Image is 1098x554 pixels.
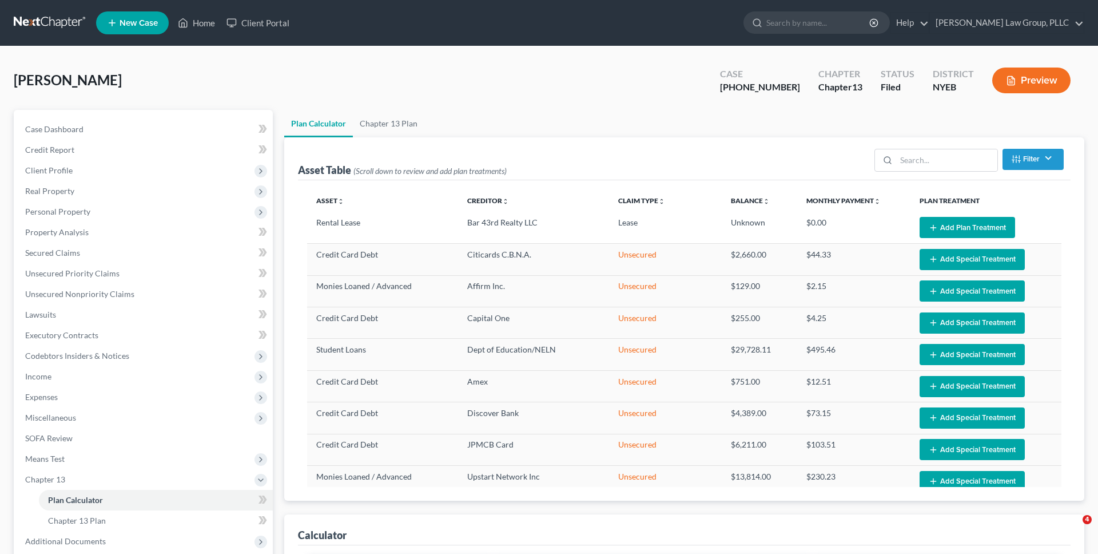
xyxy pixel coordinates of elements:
a: Lawsuits [16,304,273,325]
div: Case [720,68,800,81]
span: Unsecured Nonpriority Claims [25,289,134,299]
a: Chapter 13 Plan [353,110,424,137]
a: Assetunfold_more [316,196,344,205]
button: Add Special Treatment [920,471,1025,492]
a: Plan Calculator [39,490,273,511]
td: $255.00 [722,307,797,339]
a: Property Analysis [16,222,273,243]
div: [PHONE_NUMBER] [720,81,800,94]
a: Unsecured Nonpriority Claims [16,284,273,304]
span: Chapter 13 [25,474,65,484]
a: Client Portal [221,13,295,33]
td: $4.25 [797,307,910,339]
a: Credit Report [16,140,273,160]
td: $2.15 [797,275,910,307]
button: Add Special Treatment [920,439,1025,460]
td: $495.46 [797,339,910,370]
button: Add Special Treatment [920,407,1025,429]
button: Add Special Treatment [920,280,1025,302]
td: $44.33 [797,244,910,275]
td: Credit Card Debt [307,434,458,465]
span: Expenses [25,392,58,402]
td: Unsecured [609,466,722,497]
span: Secured Claims [25,248,80,258]
td: $4,389.00 [722,402,797,434]
span: (Scroll down to review and add plan treatments) [353,166,507,176]
iframe: Intercom live chat [1059,515,1087,543]
a: Claim Typeunfold_more [618,196,665,205]
div: Filed [881,81,914,94]
i: unfold_more [502,198,509,205]
span: Unsecured Priority Claims [25,268,120,278]
i: unfold_more [763,198,770,205]
i: unfold_more [658,198,665,205]
input: Search by name... [766,12,871,33]
span: SOFA Review [25,433,73,443]
td: Dept of Education/NELN [458,339,609,370]
span: 4 [1083,515,1092,524]
span: Real Property [25,186,74,196]
button: Add Special Treatment [920,249,1025,270]
td: Credit Card Debt [307,402,458,434]
td: Upstart Network Inc [458,466,609,497]
span: 13 [852,81,862,92]
td: Unsecured [609,275,722,307]
a: Secured Claims [16,243,273,263]
td: Bar 43rd Realty LLC [458,212,609,244]
a: Home [172,13,221,33]
i: unfold_more [337,198,344,205]
span: Client Profile [25,165,73,175]
button: Add Special Treatment [920,376,1025,397]
a: SOFA Review [16,428,273,449]
button: Filter [1002,149,1064,170]
td: Discover Bank [458,402,609,434]
a: Chapter 13 Plan [39,511,273,531]
a: Creditorunfold_more [467,196,509,205]
div: Chapter [818,81,862,94]
span: Case Dashboard [25,124,83,134]
td: Student Loans [307,339,458,370]
td: Unsecured [609,370,722,402]
i: unfold_more [874,198,881,205]
span: Plan Calculator [48,495,103,505]
th: Plan Treatment [910,189,1061,212]
td: Unsecured [609,402,722,434]
td: Monies Loaned / Advanced [307,466,458,497]
td: $12.51 [797,370,910,402]
span: Executory Contracts [25,330,98,340]
td: $129.00 [722,275,797,307]
td: Credit Card Debt [307,307,458,339]
span: Income [25,371,51,381]
td: Credit Card Debt [307,244,458,275]
a: Monthly Paymentunfold_more [806,196,881,205]
span: Chapter 13 Plan [48,516,106,525]
span: Miscellaneous [25,413,76,422]
td: $73.15 [797,402,910,434]
button: Add Special Treatment [920,344,1025,365]
a: Help [890,13,929,33]
button: Preview [992,68,1071,93]
td: Rental Lease [307,212,458,244]
a: Case Dashboard [16,119,273,140]
a: Executory Contracts [16,325,273,346]
span: Codebtors Insiders & Notices [25,351,129,361]
td: Lease [609,212,722,244]
span: Property Analysis [25,227,89,237]
td: Credit Card Debt [307,370,458,402]
td: Unsecured [609,307,722,339]
div: NYEB [933,81,974,94]
td: $0.00 [797,212,910,244]
div: Status [881,68,914,81]
button: Add Special Treatment [920,312,1025,334]
td: $6,211.00 [722,434,797,465]
td: $29,728.11 [722,339,797,370]
td: $103.51 [797,434,910,465]
td: Unsecured [609,434,722,465]
td: Amex [458,370,609,402]
td: $751.00 [722,370,797,402]
a: Unsecured Priority Claims [16,263,273,284]
div: Calculator [298,528,347,542]
span: [PERSON_NAME] [14,72,122,88]
span: Means Test [25,454,65,464]
td: Unsecured [609,244,722,275]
